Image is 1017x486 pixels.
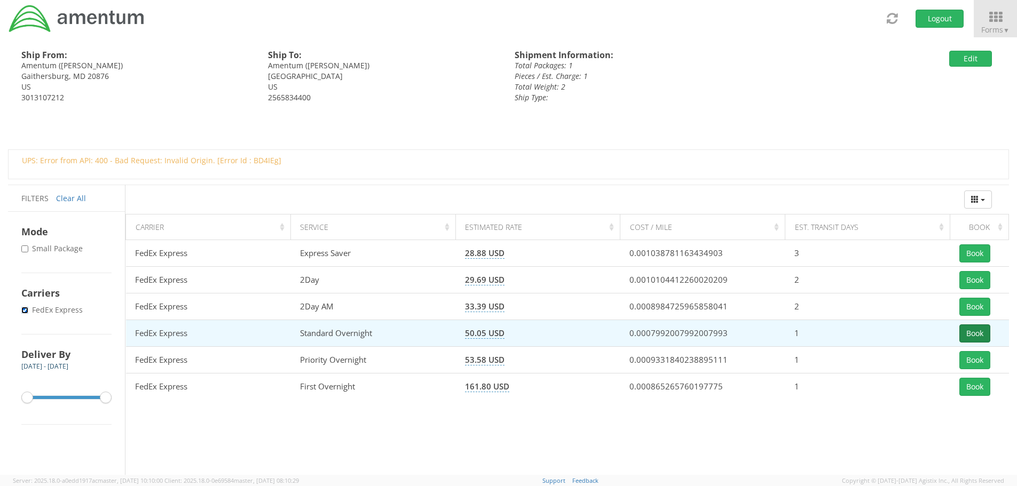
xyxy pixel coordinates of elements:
td: FedEx Express [126,293,291,320]
span: Server: 2025.18.0-a0edd1917ac [13,476,163,484]
span: Filters [21,193,49,203]
div: Estimated Rate [465,222,617,233]
div: Amentum ([PERSON_NAME]) [268,60,499,71]
div: Carrier [136,222,287,233]
td: 0.0007992007992007993 [620,320,785,347]
input: FedEx Express [21,307,28,314]
span: 50.05 USD [465,328,504,339]
div: 2565834400 [268,92,499,103]
td: 1 [785,320,950,347]
td: 2Day AM [290,293,455,320]
td: FedEx Express [126,240,291,267]
label: Small Package [21,243,85,254]
td: 0.0010104412260020209 [620,267,785,293]
span: master, [DATE] 10:10:00 [98,476,163,484]
div: 3013107212 [21,92,252,103]
button: Columns [964,190,992,209]
td: 0.001038781163434903 [620,240,785,267]
div: Amentum ([PERSON_NAME]) [21,60,252,71]
div: Service [300,222,452,233]
button: Book [959,244,990,262]
div: US [21,82,252,92]
td: Priority Overnight [290,347,455,373]
h4: Carriers [21,286,112,299]
a: Feedback [572,476,598,484]
span: 161.80 USD [465,381,509,392]
td: 1 [785,373,950,400]
label: FedEx Express [21,305,85,315]
span: Client: 2025.18.0-0e69584 [164,476,299,484]
div: Book [960,222,1006,233]
h4: Mode [21,225,112,238]
span: Forms [981,25,1010,35]
h4: Shipment Information: [515,51,827,60]
div: Total Weight: 2 [515,82,827,92]
td: 0.0008984725965858041 [620,293,785,320]
span: 28.88 USD [465,248,504,259]
span: ▼ [1003,26,1010,35]
a: Support [542,476,565,484]
a: Clear All [56,193,86,203]
div: US [268,82,499,92]
span: master, [DATE] 08:10:29 [234,476,299,484]
button: Book [959,378,990,396]
td: 2Day [290,267,455,293]
span: 53.58 USD [465,354,504,365]
button: Logout [916,10,964,28]
td: FedEx Express [126,267,291,293]
span: 33.39 USD [465,301,504,312]
button: Book [959,351,990,369]
button: Book [959,271,990,289]
td: 0.000865265760197775 [620,373,785,400]
td: 3 [785,240,950,267]
div: Gaithersburg, MD 20876 [21,71,252,82]
td: 2 [785,267,950,293]
div: UPS: Error from API: 400 - Bad Request: Invalid Origin. [Error Id : BD4IEg] [14,155,1000,166]
td: 1 [785,347,950,373]
div: Cost / Mile [630,222,782,233]
div: Total Packages: 1 [515,60,827,71]
td: FedEx Express [126,320,291,347]
td: FedEx Express [126,373,291,400]
span: 29.69 USD [465,274,504,285]
div: Ship Type: [515,92,827,103]
h4: Ship From: [21,51,252,60]
button: Book [959,324,990,342]
h4: Ship To: [268,51,499,60]
td: 2 [785,293,950,320]
td: FedEx Express [126,347,291,373]
td: First Overnight [290,373,455,400]
td: Express Saver [290,240,455,267]
div: Pieces / Est. Charge: 1 [515,71,827,82]
span: [DATE] - [DATE] [21,362,68,371]
span: Copyright © [DATE]-[DATE] Agistix Inc., All Rights Reserved [842,476,1004,485]
div: Est. Transit Days [795,222,947,233]
button: Book [959,298,990,316]
button: Edit [949,51,992,67]
input: Small Package [21,245,28,252]
img: dyn-intl-logo-049831509241104b2a82.png [8,4,146,34]
h4: Deliver By [21,348,112,361]
td: 0.0009331840238895111 [620,347,785,373]
td: Standard Overnight [290,320,455,347]
div: [GEOGRAPHIC_DATA] [268,71,499,82]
